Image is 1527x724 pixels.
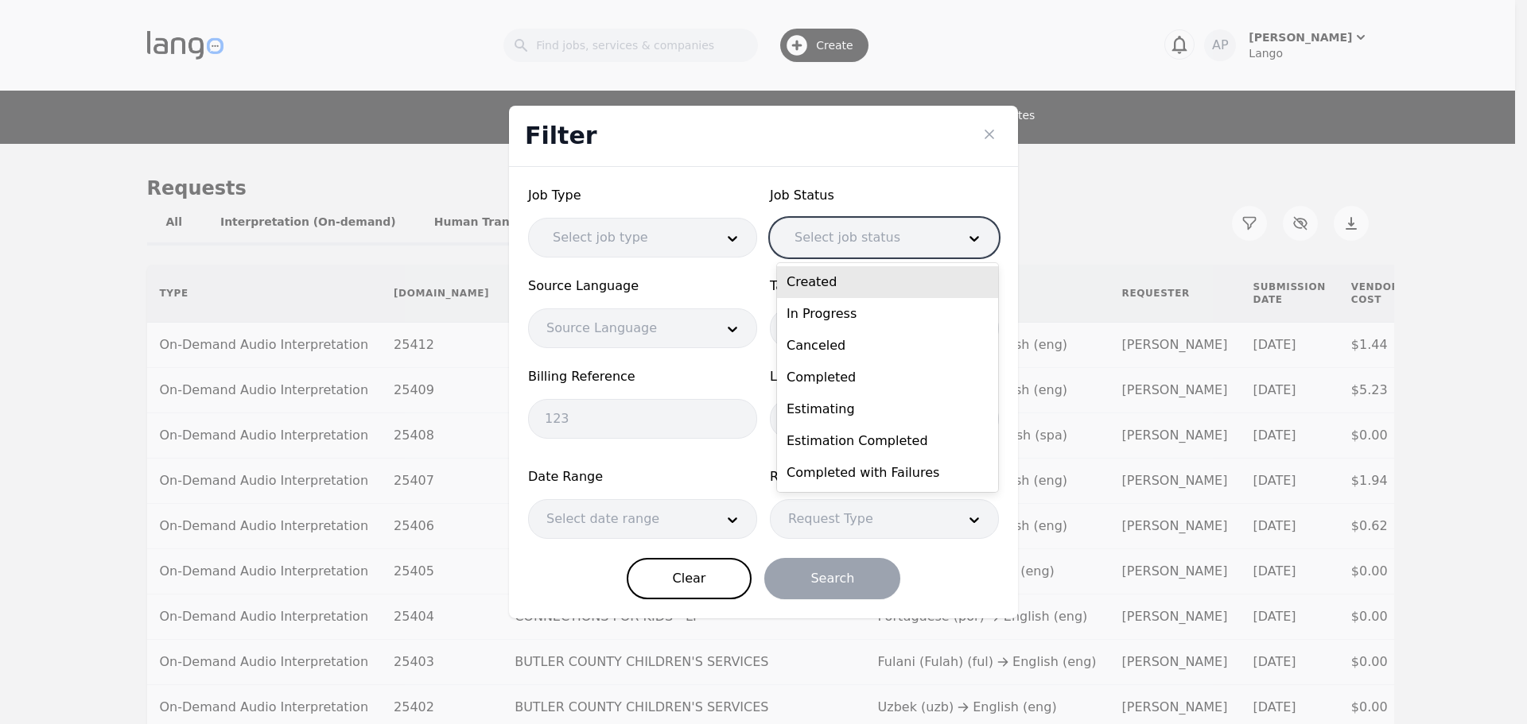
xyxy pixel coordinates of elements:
input: 123 [528,399,757,439]
span: Request Type [770,467,999,486]
button: Search [764,558,900,599]
span: Filter [525,122,597,149]
div: Estimating [777,393,998,425]
div: In Progress [777,298,998,330]
div: Created [777,266,998,298]
div: Canceled [777,330,998,362]
div: Completed [777,362,998,393]
div: Completed with Failures [777,457,998,489]
input: Labels [770,399,999,439]
button: Clear [627,558,752,599]
span: Date Range [528,467,757,486]
span: Target Language [770,277,999,296]
span: Labels [770,367,999,386]
span: Source Language [528,277,757,296]
button: Close [977,122,1002,147]
span: Job Type [528,186,757,205]
span: Billing Reference [528,367,757,386]
span: Job Status [770,186,999,205]
div: Estimation Completed [777,425,998,457]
